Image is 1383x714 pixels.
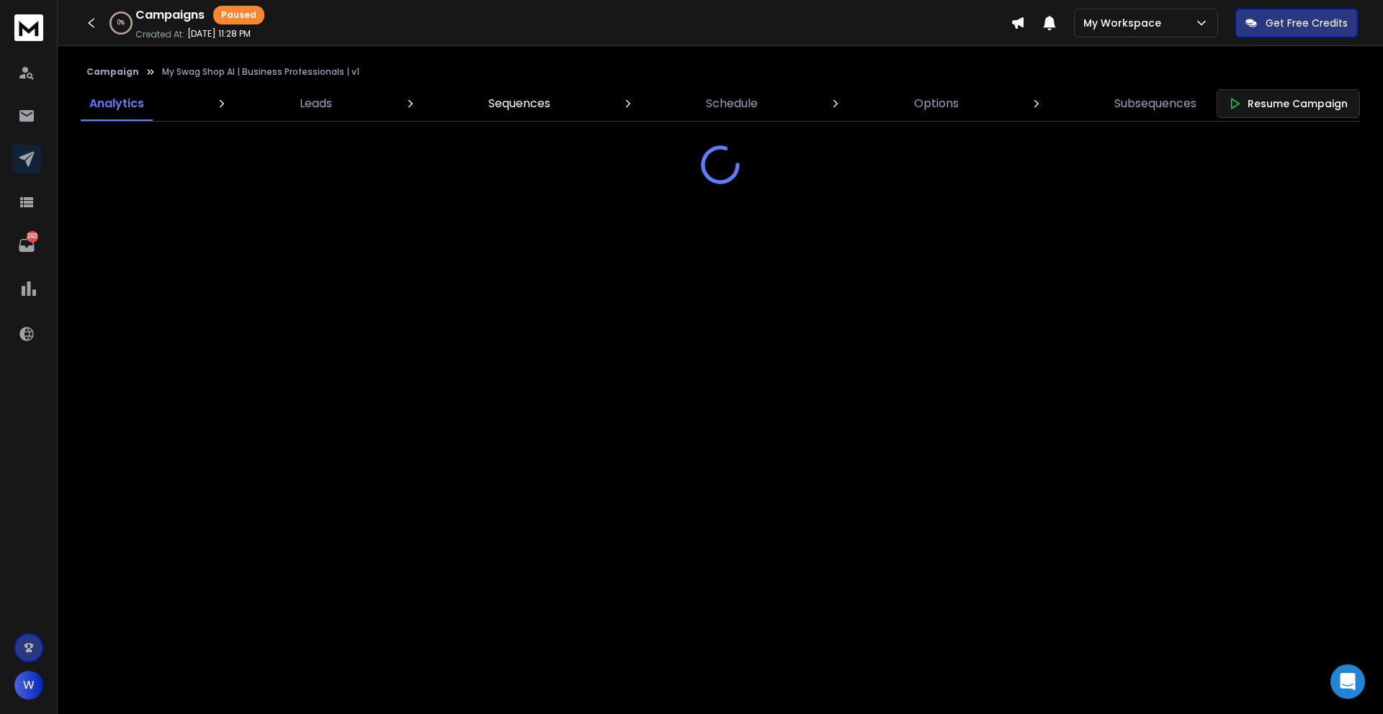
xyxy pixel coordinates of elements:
p: Analytics [89,95,144,112]
button: Resume Campaign [1217,89,1360,118]
button: W [14,671,43,700]
p: Leads [300,95,332,112]
p: My Swag Shop AI | Business Professionals | v1 [162,66,359,78]
p: Sequences [488,95,550,112]
p: 0 % [117,19,125,27]
a: 263 [12,231,41,260]
p: Created At: [135,29,184,40]
p: [DATE] 11:28 PM [187,28,251,40]
p: Options [914,95,959,112]
a: Sequences [480,86,559,121]
p: Subsequences [1114,95,1196,112]
p: Schedule [706,95,758,112]
a: Schedule [697,86,766,121]
a: Leads [291,86,341,121]
div: Open Intercom Messenger [1330,664,1365,699]
h1: Campaigns [135,6,205,24]
div: Paused [213,6,264,24]
button: Campaign [86,66,139,78]
p: My Workspace [1083,16,1167,30]
img: logo [14,14,43,41]
p: 263 [27,231,38,243]
p: Get Free Credits [1266,16,1348,30]
a: Subsequences [1106,86,1205,121]
a: Analytics [81,86,153,121]
button: Get Free Credits [1235,9,1358,37]
a: Options [905,86,967,121]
